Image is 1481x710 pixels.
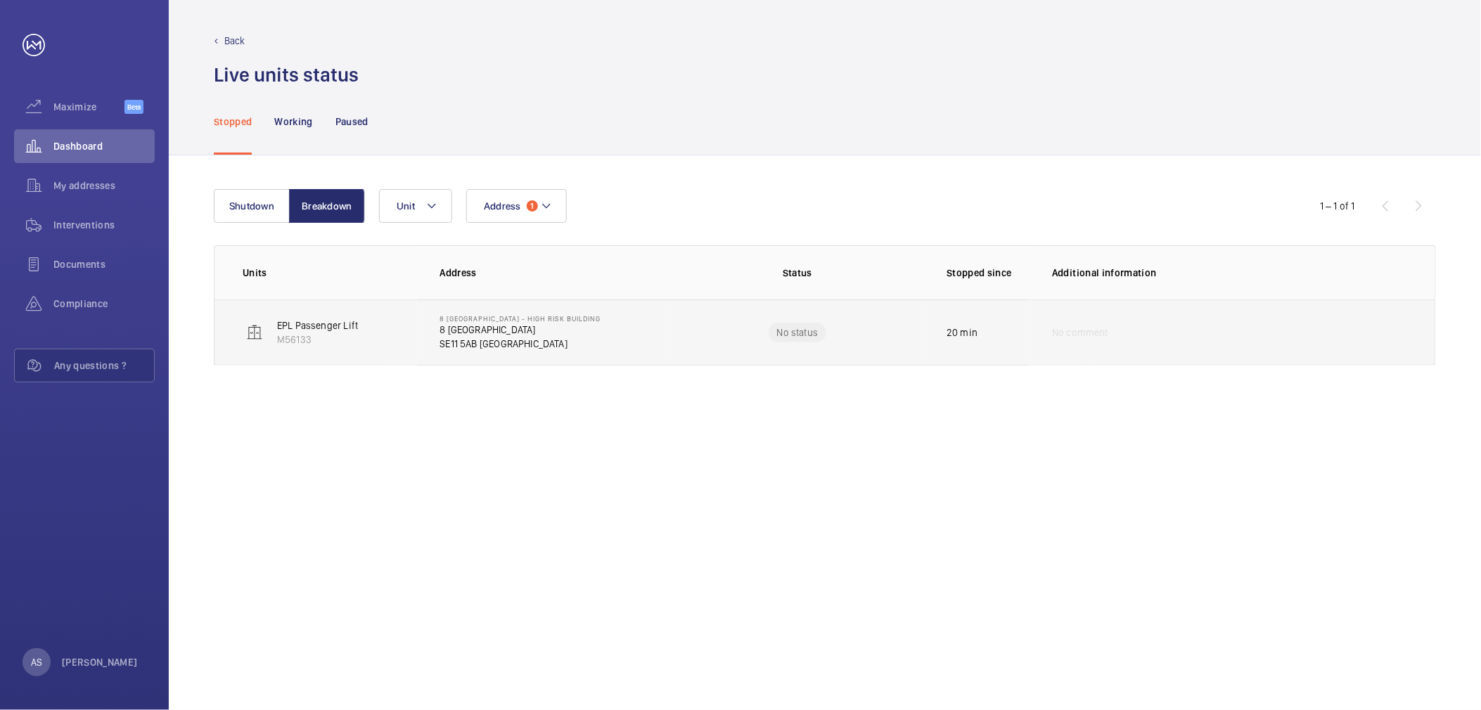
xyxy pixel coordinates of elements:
div: 1 – 1 of 1 [1320,199,1355,213]
p: Stopped [214,115,252,129]
button: Shutdown [214,189,290,223]
p: [PERSON_NAME] [62,655,138,669]
p: EPL Passenger Lift [277,318,358,333]
p: 8 [GEOGRAPHIC_DATA] [440,323,601,337]
span: Any questions ? [54,359,154,373]
span: No comment [1052,325,1108,340]
span: Dashboard [53,139,155,153]
p: M56133 [277,333,358,347]
span: Interventions [53,218,155,232]
span: Maximize [53,100,124,114]
p: 20 min [947,325,977,340]
span: Unit [397,200,415,212]
p: Working [274,115,312,129]
p: Status [681,266,914,280]
p: Additional information [1052,266,1407,280]
p: AS [31,655,42,669]
span: Beta [124,100,143,114]
span: 1 [527,200,538,212]
span: Address [484,200,521,212]
p: Units [243,266,417,280]
img: elevator.svg [246,324,263,341]
p: Address [440,266,670,280]
span: My addresses [53,179,155,193]
p: No status [777,325,819,340]
span: Documents [53,257,155,271]
p: Stopped since [947,266,1030,280]
p: Paused [335,115,368,129]
p: 8 [GEOGRAPHIC_DATA] - High Risk Building [440,314,601,323]
h1: Live units status [214,62,359,88]
p: Back [224,34,245,48]
button: Address1 [466,189,567,223]
button: Unit [379,189,452,223]
span: Compliance [53,297,155,311]
p: SE11 5AB [GEOGRAPHIC_DATA] [440,337,601,351]
button: Breakdown [289,189,365,223]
